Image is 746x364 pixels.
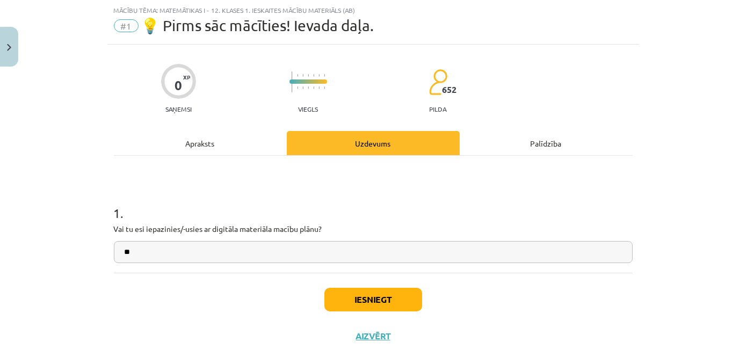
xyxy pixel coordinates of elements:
[353,331,394,341] button: Aizvērt
[7,44,11,51] img: icon-close-lesson-0947bae3869378f0d4975bcd49f059093ad1ed9edebbc8119c70593378902aed.svg
[141,17,374,34] span: 💡 Pirms sāc mācīties! Ievada daļa.
[175,78,182,93] div: 0
[313,86,314,89] img: icon-short-line-57e1e144782c952c97e751825c79c345078a6d821885a25fce030b3d8c18986b.svg
[313,74,314,77] img: icon-short-line-57e1e144782c952c97e751825c79c345078a6d821885a25fce030b3d8c18986b.svg
[308,86,309,89] img: icon-short-line-57e1e144782c952c97e751825c79c345078a6d821885a25fce030b3d8c18986b.svg
[183,74,190,80] span: XP
[429,105,446,113] p: pilda
[161,105,196,113] p: Saņemsi
[324,74,325,77] img: icon-short-line-57e1e144782c952c97e751825c79c345078a6d821885a25fce030b3d8c18986b.svg
[318,74,320,77] img: icon-short-line-57e1e144782c952c97e751825c79c345078a6d821885a25fce030b3d8c18986b.svg
[318,86,320,89] img: icon-short-line-57e1e144782c952c97e751825c79c345078a6d821885a25fce030b3d8c18986b.svg
[297,86,298,89] img: icon-short-line-57e1e144782c952c97e751825c79c345078a6d821885a25fce030b3d8c18986b.svg
[429,69,447,96] img: students-c634bb4e5e11cddfef0936a35e636f08e4e9abd3cc4e673bd6f9a4125e45ecb1.svg
[302,86,303,89] img: icon-short-line-57e1e144782c952c97e751825c79c345078a6d821885a25fce030b3d8c18986b.svg
[324,288,422,311] button: Iesniegt
[442,85,457,94] span: 652
[114,187,633,220] h1: 1 .
[460,131,633,155] div: Palīdzība
[114,223,633,235] p: Vai tu esi iepazinies/-usies ar digitāla materiāla macību plānu?
[297,74,298,77] img: icon-short-line-57e1e144782c952c97e751825c79c345078a6d821885a25fce030b3d8c18986b.svg
[114,19,139,32] span: #1
[302,74,303,77] img: icon-short-line-57e1e144782c952c97e751825c79c345078a6d821885a25fce030b3d8c18986b.svg
[324,86,325,89] img: icon-short-line-57e1e144782c952c97e751825c79c345078a6d821885a25fce030b3d8c18986b.svg
[287,131,460,155] div: Uzdevums
[298,105,318,113] p: Viegls
[308,74,309,77] img: icon-short-line-57e1e144782c952c97e751825c79c345078a6d821885a25fce030b3d8c18986b.svg
[114,131,287,155] div: Apraksts
[292,71,293,92] img: icon-long-line-d9ea69661e0d244f92f715978eff75569469978d946b2353a9bb055b3ed8787d.svg
[114,6,633,14] div: Mācību tēma: Matemātikas i - 12. klases 1. ieskaites mācību materiāls (ab)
